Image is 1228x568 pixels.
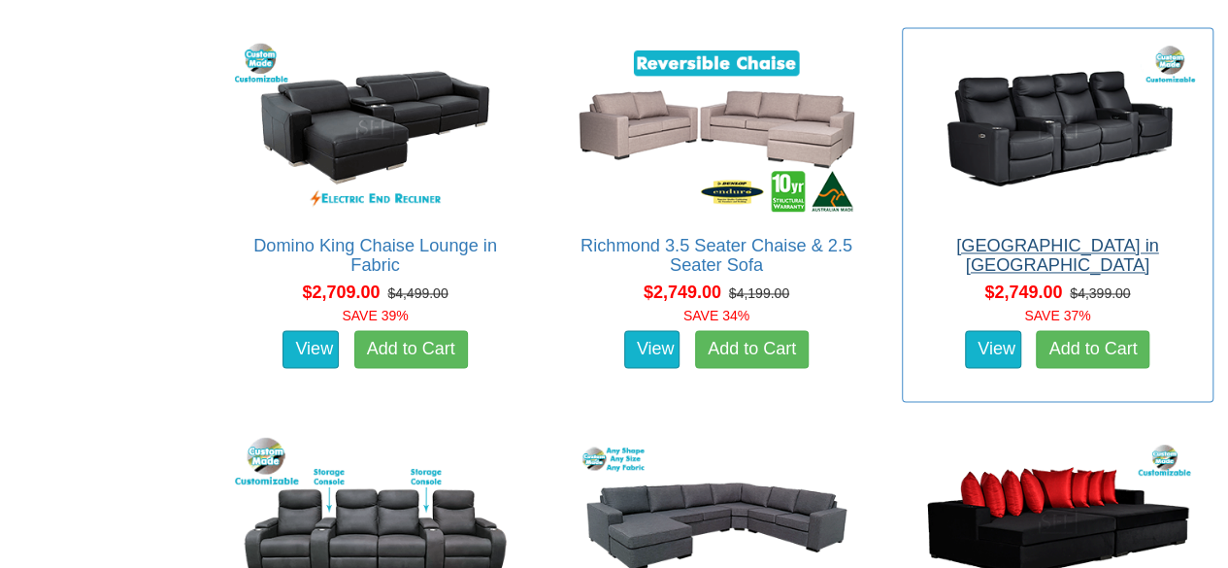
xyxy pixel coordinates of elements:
[302,283,380,302] span: $2,709.00
[683,308,749,323] font: SAVE 34%
[1024,308,1090,323] font: SAVE 37%
[571,38,861,217] img: Richmond 3.5 Seater Chaise & 2.5 Seater Sofa
[387,285,448,301] del: $4,499.00
[581,236,852,275] a: Richmond 3.5 Seater Chaise & 2.5 Seater Sofa
[282,330,339,369] a: View
[342,308,408,323] font: SAVE 39%
[1070,285,1130,301] del: $4,399.00
[1036,330,1149,369] a: Add to Cart
[913,38,1203,217] img: Bond Theatre Lounge in Fabric
[729,285,789,301] del: $4,199.00
[230,38,520,217] img: Domino King Chaise Lounge in Fabric
[644,283,721,302] span: $2,749.00
[253,236,497,275] a: Domino King Chaise Lounge in Fabric
[956,236,1159,275] a: [GEOGRAPHIC_DATA] in [GEOGRAPHIC_DATA]
[984,283,1062,302] span: $2,749.00
[965,330,1021,369] a: View
[624,330,680,369] a: View
[354,330,468,369] a: Add to Cart
[695,330,809,369] a: Add to Cart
